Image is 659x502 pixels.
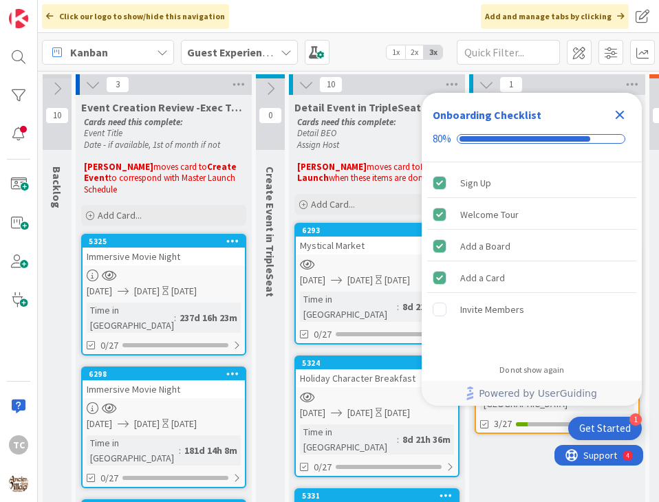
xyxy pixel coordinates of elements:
span: to correspond with Master Launch Schedule [84,172,237,195]
a: Powered by UserGuiding [429,381,635,406]
span: [DATE] [300,406,325,420]
span: moves card to [153,161,207,173]
div: Invite Members is incomplete. [427,294,636,325]
em: Event Title [84,127,122,139]
span: Support [29,2,63,19]
strong: Create Event [84,161,239,184]
div: Time in [GEOGRAPHIC_DATA] [87,435,179,466]
span: Kanban [70,44,108,61]
span: 0/27 [314,327,332,342]
div: Footer [422,381,642,406]
em: Cards need this complete: [84,116,183,128]
span: [DATE] [87,417,112,431]
div: [DATE] [171,417,197,431]
div: 8d 21h 36m [399,299,454,314]
span: moves card to [367,161,420,173]
span: 3 [106,76,129,93]
div: Checklist Container [422,93,642,406]
a: 5325Immersive Movie Night[DATE][DATE][DATE]Time in [GEOGRAPHIC_DATA]:237d 16h 23m0/27 [81,234,246,356]
div: Add a Board is complete. [427,231,636,261]
div: 4 [72,6,75,17]
span: 10 [45,107,69,124]
span: Backlog [50,166,64,208]
span: Powered by UserGuiding [479,385,597,402]
div: 6298 [89,369,245,379]
div: 6298Immersive Movie Night [83,368,245,398]
div: Checklist items [422,162,642,356]
div: Close Checklist [609,104,631,126]
span: 10 [319,76,343,93]
span: when these items are done [329,172,427,184]
div: Sign Up is complete. [427,168,636,198]
div: Invite Members [460,301,524,318]
div: Immersive Movie Night [83,380,245,398]
span: Detail Event in TripleSeat [294,100,421,114]
div: Welcome Tour [460,206,519,223]
div: Click our logo to show/hide this navigation [42,4,229,29]
span: Add Card... [311,198,355,210]
div: Time in [GEOGRAPHIC_DATA] [87,303,174,333]
span: [DATE] [347,273,373,287]
div: [DATE] [385,273,410,287]
span: 0 [259,107,282,124]
div: Open Get Started checklist, remaining modules: 1 [568,417,642,440]
span: : [397,432,399,447]
div: Time in [GEOGRAPHIC_DATA] [300,292,397,322]
em: Cards need this complete: [297,116,396,128]
div: Checklist progress: 80% [433,133,631,145]
div: 5325 [83,235,245,248]
strong: Pre-Launch [297,161,438,184]
input: Quick Filter... [457,40,560,65]
span: 0/27 [314,460,332,474]
div: 6293Mystical Market [296,224,458,254]
div: [DATE] [385,406,410,420]
div: Add a Card is complete. [427,263,636,293]
span: 1 [499,76,523,93]
div: Sign Up [460,175,491,191]
div: TC [9,435,28,455]
div: Add and manage tabs by clicking [481,4,629,29]
span: [DATE] [300,273,325,287]
b: Guest Experience/Signature Events [187,45,363,59]
div: 5331 [302,491,458,501]
div: 6298 [83,368,245,380]
span: 1x [387,45,405,59]
span: : [397,299,399,314]
div: Add a Board [460,238,510,254]
strong: [PERSON_NAME] [297,161,367,173]
div: 6293 [296,224,458,237]
div: 5331 [296,490,458,502]
img: avatar [9,474,28,493]
span: [DATE] [87,284,112,298]
div: Onboarding Checklist [433,107,541,123]
div: 5324 [296,357,458,369]
div: 1 [629,413,642,426]
div: 5325 [89,237,245,246]
div: Welcome Tour is complete. [427,199,636,230]
span: Event Creation Review -Exec Team [81,100,246,114]
div: 181d 14h 8m [181,443,241,458]
div: Get Started [579,422,631,435]
span: 0/27 [100,338,118,353]
a: 5324Holiday Character Breakfast[DATE][DATE][DATE]Time in [GEOGRAPHIC_DATA]:8d 21h 36m0/27 [294,356,460,477]
em: Detail BEO [297,127,336,139]
div: 237d 16h 23m [176,310,241,325]
div: 8d 21h 36m [399,432,454,447]
div: Time in [GEOGRAPHIC_DATA] [300,424,397,455]
strong: [PERSON_NAME] [84,161,153,173]
div: Mystical Market [296,237,458,254]
span: [DATE] [134,417,160,431]
div: 5325Immersive Movie Night [83,235,245,265]
span: : [174,310,176,325]
div: [DATE] [171,284,197,298]
a: 6293Mystical Market[DATE][DATE][DATE]Time in [GEOGRAPHIC_DATA]:8d 21h 36m0/27 [294,223,460,345]
em: Assign Host [297,139,339,151]
span: : [179,443,181,458]
span: [DATE] [134,284,160,298]
div: 80% [433,133,451,145]
span: Add Card... [98,209,142,221]
div: Immersive Movie Night [83,248,245,265]
span: 3/27 [494,417,512,431]
div: 5324Holiday Character Breakfast [296,357,458,387]
span: 0/27 [100,471,118,485]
